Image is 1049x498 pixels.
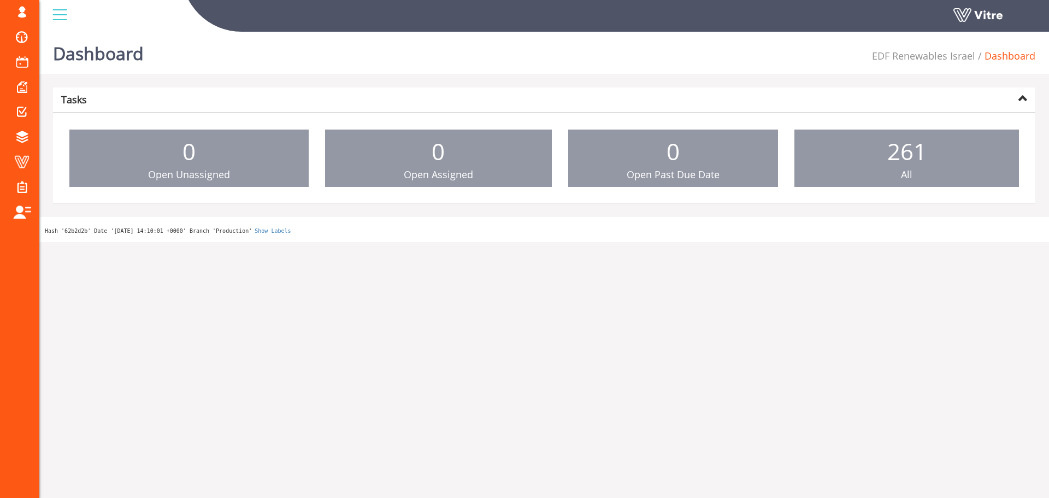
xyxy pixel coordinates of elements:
[887,136,927,167] span: 261
[53,27,144,74] h1: Dashboard
[975,49,1035,63] li: Dashboard
[794,130,1019,188] a: 261 All
[404,168,473,181] span: Open Assigned
[182,136,196,167] span: 0
[61,93,87,106] strong: Tasks
[568,130,779,188] a: 0 Open Past Due Date
[255,228,291,234] a: Show Labels
[667,136,680,167] span: 0
[627,168,720,181] span: Open Past Due Date
[148,168,230,181] span: Open Unassigned
[69,130,309,188] a: 0 Open Unassigned
[45,228,252,234] span: Hash '62b2d2b' Date '[DATE] 14:10:01 +0000' Branch 'Production'
[325,130,552,188] a: 0 Open Assigned
[901,168,912,181] span: All
[432,136,445,167] span: 0
[872,49,975,62] a: EDF Renewables Israel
